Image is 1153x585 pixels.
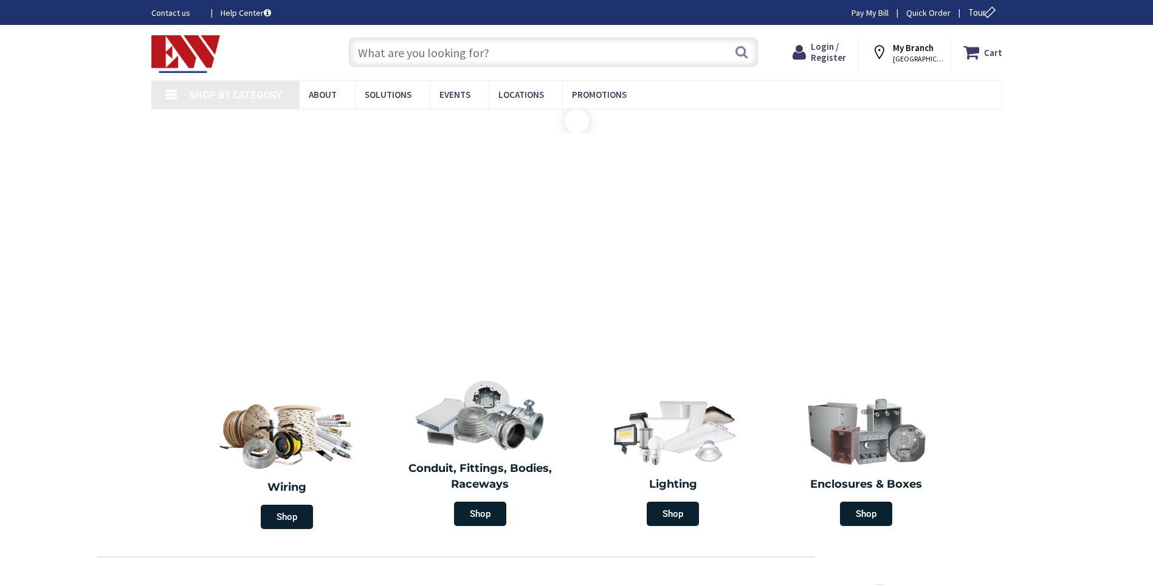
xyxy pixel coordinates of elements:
[984,41,1002,63] strong: Cart
[852,7,889,19] a: Pay My Bill
[580,389,767,532] a: Lighting Shop
[387,373,574,532] a: Conduit, Fittings, Bodies, Raceways Shop
[647,502,699,526] span: Shop
[968,7,999,18] span: Tour
[893,54,945,64] span: [GEOGRAPHIC_DATA], [GEOGRAPHIC_DATA]
[151,7,201,19] a: Contact us
[779,477,954,493] h2: Enclosures & Boxes
[586,477,761,493] h2: Lighting
[498,89,544,100] span: Locations
[439,89,470,100] span: Events
[393,461,568,492] h2: Conduit, Fittings, Bodies, Raceways
[151,35,221,73] img: Electrical Wholesalers, Inc.
[454,502,506,526] span: Shop
[793,41,846,63] a: Login / Register
[572,89,627,100] span: Promotions
[893,42,934,54] strong: My Branch
[191,389,384,535] a: Wiring Shop
[261,505,313,529] span: Shop
[348,37,759,67] input: What are you looking for?
[773,389,960,532] a: Enclosures & Boxes Shop
[197,480,378,496] h2: Wiring
[365,89,411,100] span: Solutions
[963,41,1002,63] a: Cart
[811,41,846,63] span: Login / Register
[189,88,282,102] span: Shop By Category
[840,502,892,526] span: Shop
[906,7,951,19] a: Quick Order
[309,89,337,100] span: About
[221,7,271,19] a: Help Center
[871,41,939,63] div: My Branch [GEOGRAPHIC_DATA], [GEOGRAPHIC_DATA]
